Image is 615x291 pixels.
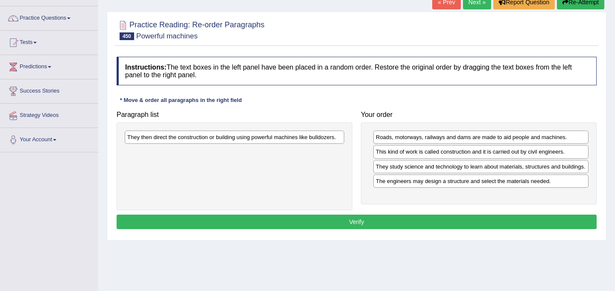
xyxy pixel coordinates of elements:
[120,32,134,40] span: 450
[117,19,264,40] h2: Practice Reading: Re-order Paragraphs
[0,79,98,101] a: Success Stories
[373,131,589,144] div: Roads, motorways, railways and dams are made to aid people and machines.
[0,31,98,52] a: Tests
[361,111,597,119] h4: Your order
[373,175,589,188] div: The engineers may design a structure and select the materials needed.
[125,131,344,144] div: They then direct the construction or building using powerful machines like bulldozers.
[117,96,245,104] div: * Move & order all paragraphs in the right field
[117,111,352,119] h4: Paragraph list
[0,128,98,149] a: Your Account
[0,6,98,28] a: Practice Questions
[136,32,198,40] small: Powerful machines
[373,160,589,173] div: They study science and technology to learn about materials, structures and buildings.
[373,145,589,158] div: This kind of work is called construction and it is carried out by civil engineers.
[0,104,98,125] a: Strategy Videos
[0,55,98,76] a: Predictions
[117,215,597,229] button: Verify
[117,57,597,85] h4: The text boxes in the left panel have been placed in a random order. Restore the original order b...
[125,64,167,71] b: Instructions:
